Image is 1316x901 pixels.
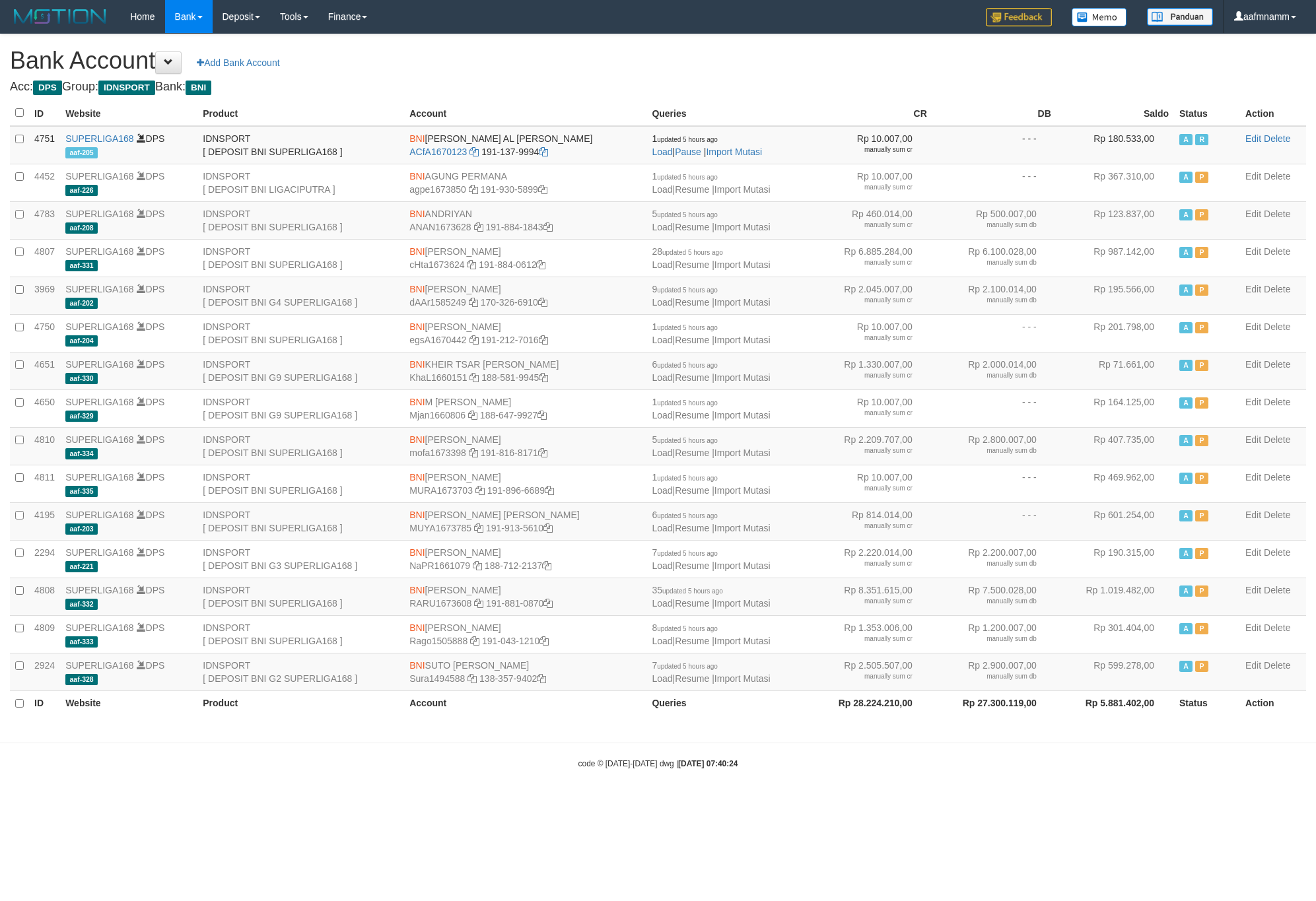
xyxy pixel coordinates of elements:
th: Saldo [1056,100,1174,126]
td: IDNSPORT [ DEPOSIT BNI SUPERLIGA168 ] [197,126,404,164]
img: panduan.png [1147,8,1213,26]
span: updated 5 hours ago [657,399,718,407]
a: SUPERLIGA168 [65,209,134,219]
span: Paused [1195,322,1208,333]
div: manually sum cr [814,183,913,192]
td: 4783 [29,201,60,239]
span: updated 5 hours ago [657,211,718,218]
div: manually sum cr [814,371,913,380]
td: IDNSPORT [ DEPOSIT BNI SUPERLIGA168 ] [197,239,404,277]
span: Active [1179,397,1193,409]
span: | | [652,359,770,383]
span: DPS [33,81,62,95]
a: Import Mutasi [714,673,771,684]
span: updated 5 hours ago [657,324,718,331]
div: manually sum cr [814,409,913,418]
span: BNI [409,397,425,407]
span: 28 [652,246,722,257]
td: [PERSON_NAME] 188-712-2137 [404,540,646,578]
a: Edit [1245,660,1261,671]
a: egsA1670442 [409,335,466,345]
td: [PERSON_NAME] [PERSON_NAME] 191-913-5610 [404,502,646,540]
td: Rp 180.533,00 [1056,126,1174,164]
span: aaf-208 [65,222,98,234]
div: manually sum cr [814,296,913,305]
a: Load [652,222,672,232]
span: 1 [652,397,718,407]
td: 4807 [29,239,60,277]
span: Running [1195,134,1208,145]
a: SUPERLIGA168 [65,434,134,445]
a: NaPR1661079 [409,560,470,571]
a: Delete [1264,434,1290,445]
span: 5 [652,209,718,219]
a: Delete [1264,359,1290,370]
a: Resume [675,410,709,420]
a: Pause [675,147,701,157]
a: Resume [675,485,709,496]
td: - - - [932,314,1056,352]
a: Edit [1245,209,1261,219]
a: Edit [1245,359,1261,370]
a: Load [652,598,672,609]
span: aaf-334 [65,448,98,459]
th: ID [29,100,60,126]
span: Active [1179,322,1193,333]
td: 4650 [29,389,60,427]
a: Add Bank Account [188,51,288,74]
td: IDNSPORT [ DEPOSIT BNI SUPERLIGA168 ] [197,314,404,352]
span: BNI [409,472,425,483]
a: Delete [1264,284,1290,294]
a: SUPERLIGA168 [65,660,134,671]
a: Import Mutasi [714,448,771,458]
span: updated 5 hours ago [657,362,718,369]
div: manually sum cr [814,484,913,493]
span: BNI [409,171,425,182]
span: 1 [652,171,718,182]
td: Rp 10.007,00 [808,126,932,164]
span: BNI [409,510,425,520]
td: IDNSPORT [ DEPOSIT BNI SUPERLIGA168 ] [197,201,404,239]
span: aaf-335 [65,486,98,497]
a: SUPERLIGA168 [65,171,134,182]
a: Delete [1264,472,1290,483]
a: Import Mutasi [714,636,771,646]
span: Active [1179,284,1193,296]
a: Load [652,410,672,420]
a: Resume [675,673,709,684]
span: updated 5 hours ago [657,512,718,519]
img: MOTION_logo.png [10,7,110,26]
span: aaf-226 [65,185,98,196]
a: Load [652,636,672,646]
span: aaf-203 [65,523,98,535]
a: Resume [675,297,709,308]
span: BNI [409,434,425,445]
td: Rp 6.100.028,00 [932,239,1056,277]
div: manually sum cr [814,220,913,230]
span: BNI [409,133,425,144]
a: Delete [1264,622,1290,633]
a: Import Mutasi [714,598,771,609]
span: Active [1179,435,1193,446]
span: 6 [652,359,718,370]
td: 3969 [29,277,60,314]
td: Rp 2.220.014,00 [808,540,932,578]
td: Rp 460.014,00 [808,201,932,239]
td: 4452 [29,164,60,201]
td: IDNSPORT [ DEPOSIT BNI SUPERLIGA168 ] [197,427,404,465]
td: IDNSPORT [ DEPOSIT BNI SUPERLIGA168 ] [197,502,404,540]
a: Load [652,335,672,345]
a: Delete [1264,246,1290,257]
a: Resume [675,598,709,609]
span: 1 [652,133,718,144]
div: manually sum cr [814,521,913,531]
td: 4195 [29,502,60,540]
td: DPS [60,427,197,465]
span: Active [1179,134,1193,145]
a: Resume [675,523,709,533]
a: Edit [1245,397,1261,407]
a: Load [652,297,672,308]
td: DPS [60,502,197,540]
td: Rp 164.125,00 [1056,389,1174,427]
span: 6 [652,510,718,520]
